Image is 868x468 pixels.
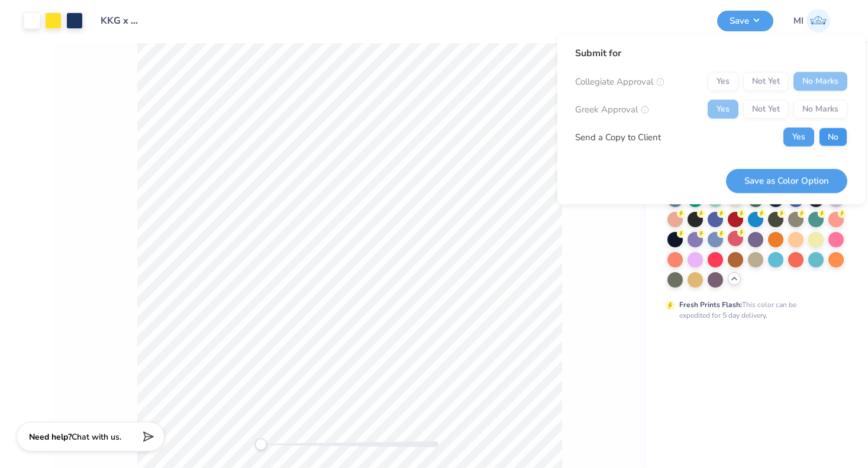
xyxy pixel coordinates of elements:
div: Accessibility label [255,438,267,450]
button: Yes [783,128,814,147]
strong: Fresh Prints Flash: [679,300,742,309]
button: Save [717,11,773,31]
button: Save as Color Option [726,169,847,193]
button: No [819,128,847,147]
div: Submit for [575,46,847,60]
span: Chat with us. [72,431,121,443]
span: MI [793,14,804,28]
div: This color can be expedited for 5 day delivery. [679,299,825,321]
div: Send a Copy to Client [575,130,661,144]
input: Untitled Design [92,9,150,33]
img: Miruna Ispas [806,9,830,33]
a: MI [788,9,835,33]
strong: Need help? [29,431,72,443]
